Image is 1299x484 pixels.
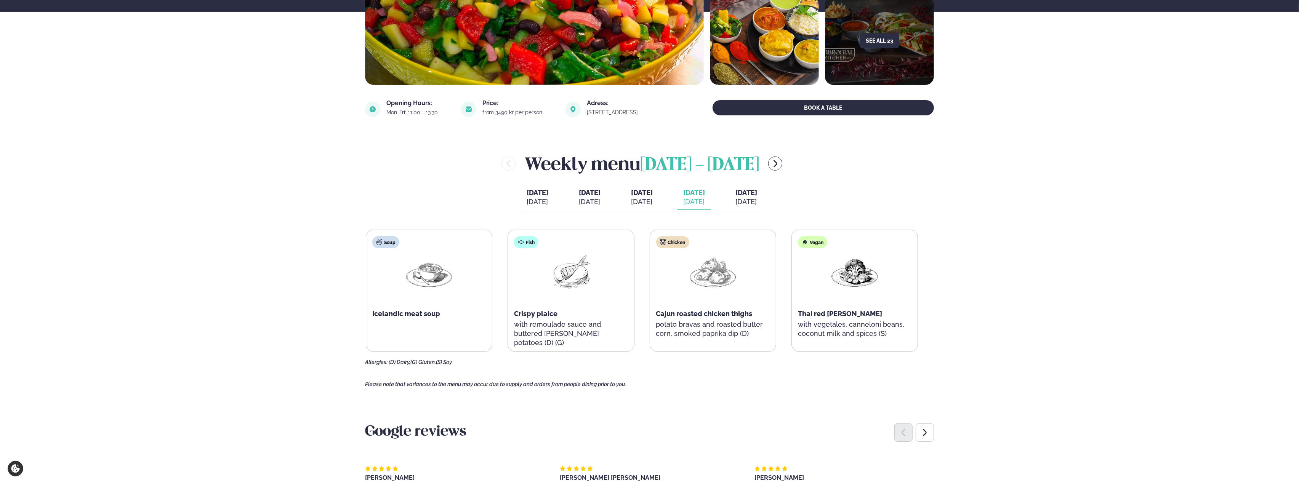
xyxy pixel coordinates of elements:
[527,188,548,196] span: [DATE]
[579,197,601,206] div: [DATE]
[631,188,653,196] span: [DATE]
[365,359,388,365] span: Allergies:
[501,157,516,171] button: menu-btn-left
[798,320,911,338] p: with vegetales, canneloni beans, coconut milk and spices (S)
[514,320,628,347] p: with remoulade sauce and buttered [PERSON_NAME] potatoes (D) (G)
[410,359,436,365] span: (G) Gluten,
[587,108,652,117] a: link
[376,239,382,245] img: soup.svg
[389,359,410,365] span: (D) Dairy,
[365,475,545,481] div: [PERSON_NAME]
[482,100,557,106] div: Price:
[683,188,705,197] span: [DATE]
[631,197,653,206] div: [DATE]
[656,310,753,318] span: Cajun roasted chicken thighs
[514,236,538,248] div: Fish
[798,236,827,248] div: Vegan
[735,188,757,196] span: [DATE]
[640,157,759,174] span: [DATE] - [DATE]
[365,381,626,387] span: Please note that variances to the menu may occur due to supply and orders from people dining prio...
[527,197,548,206] div: [DATE]
[386,109,452,115] div: Mon-Fri: 11:00 - 13:30
[802,239,808,245] img: Vegan.svg
[525,151,759,176] h2: Weekly menu
[372,236,399,248] div: Soup
[560,475,739,481] div: [PERSON_NAME] [PERSON_NAME]
[514,310,557,318] span: Crispy plaice
[894,423,913,442] div: Previous slide
[461,102,476,117] img: image alt
[677,185,711,210] button: [DATE] [DATE]
[660,239,666,245] img: chicken.svg
[689,254,737,290] img: Chicken-thighs.png
[405,254,453,290] img: Soup.png
[860,33,899,48] button: See all 23
[713,100,934,115] button: BOOK A TABLE
[683,197,705,206] div: [DATE]
[365,102,380,117] img: image alt
[565,102,581,117] img: image alt
[916,423,934,442] div: Next slide
[518,239,524,245] img: fish.svg
[656,320,770,338] p: potato bravas and roasted butter corn, smoked paprika dip (D)
[729,185,763,210] button: [DATE] [DATE]
[830,254,879,290] img: Vegan.png
[625,185,659,210] button: [DATE] [DATE]
[798,310,882,318] span: Thai red [PERSON_NAME]
[482,109,557,115] div: from 3490 kr per person
[573,185,607,210] button: [DATE] [DATE]
[656,236,689,248] div: Chicken
[587,100,652,106] div: Adress:
[372,310,440,318] span: Icelandic meat soup
[768,157,782,171] button: menu-btn-right
[365,423,934,441] h3: Google reviews
[754,475,934,481] div: [PERSON_NAME]
[386,100,452,106] div: Opening Hours:
[546,254,595,290] img: Fish.png
[579,188,601,196] span: [DATE]
[436,359,452,365] span: (S) Soy
[735,197,757,206] div: [DATE]
[521,185,554,210] button: [DATE] [DATE]
[8,461,23,476] a: Cookie settings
